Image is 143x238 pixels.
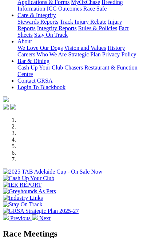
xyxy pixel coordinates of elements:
[3,201,42,208] img: Stay On Track
[10,215,31,221] span: Previous
[3,214,9,220] img: chevron-left-pager-white.svg
[3,188,56,195] img: Greyhounds As Pets
[17,25,129,38] a: Fact Sheets
[107,45,125,51] a: History
[37,25,77,31] a: Integrity Reports
[3,208,79,214] img: GRSA Strategic Plan 2025-27
[83,5,107,12] a: Race Safe
[64,45,106,51] a: Vision and Values
[17,19,122,31] a: Injury Reports
[3,168,103,175] img: 2025 TAB Adelaide Cup - On Sale Now
[34,32,68,38] a: Stay On Track
[3,104,9,110] img: facebook.svg
[39,215,51,221] span: Next
[17,19,58,25] a: Stewards Reports
[17,84,65,90] a: Login To Blackbook
[32,214,38,220] img: chevron-right-pager-white.svg
[3,175,54,182] img: Cash Up Your Club
[3,195,43,201] img: Industry Links
[102,51,136,57] a: Privacy Policy
[78,25,118,31] a: Rules & Policies
[17,64,63,71] a: Cash Up Your Club
[32,215,51,221] a: Next
[17,78,52,84] a: Contact GRSA
[60,19,106,25] a: Track Injury Rebate
[17,51,35,57] a: Careers
[68,51,100,57] a: Strategic Plan
[17,38,32,44] a: About
[37,51,67,57] a: Who We Are
[17,64,138,77] a: Chasers Restaurant & Function Centre
[3,96,9,102] img: logo-grsa-white.png
[17,64,140,78] div: Bar & Dining
[17,45,63,51] a: We Love Our Dogs
[3,215,32,221] a: Previous
[17,12,56,18] a: Care & Integrity
[17,45,140,58] div: About
[3,182,41,188] img: IER REPORT
[10,104,16,110] img: twitter.svg
[17,19,140,38] div: Care & Integrity
[17,58,49,64] a: Bar & Dining
[47,5,82,12] a: ICG Outcomes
